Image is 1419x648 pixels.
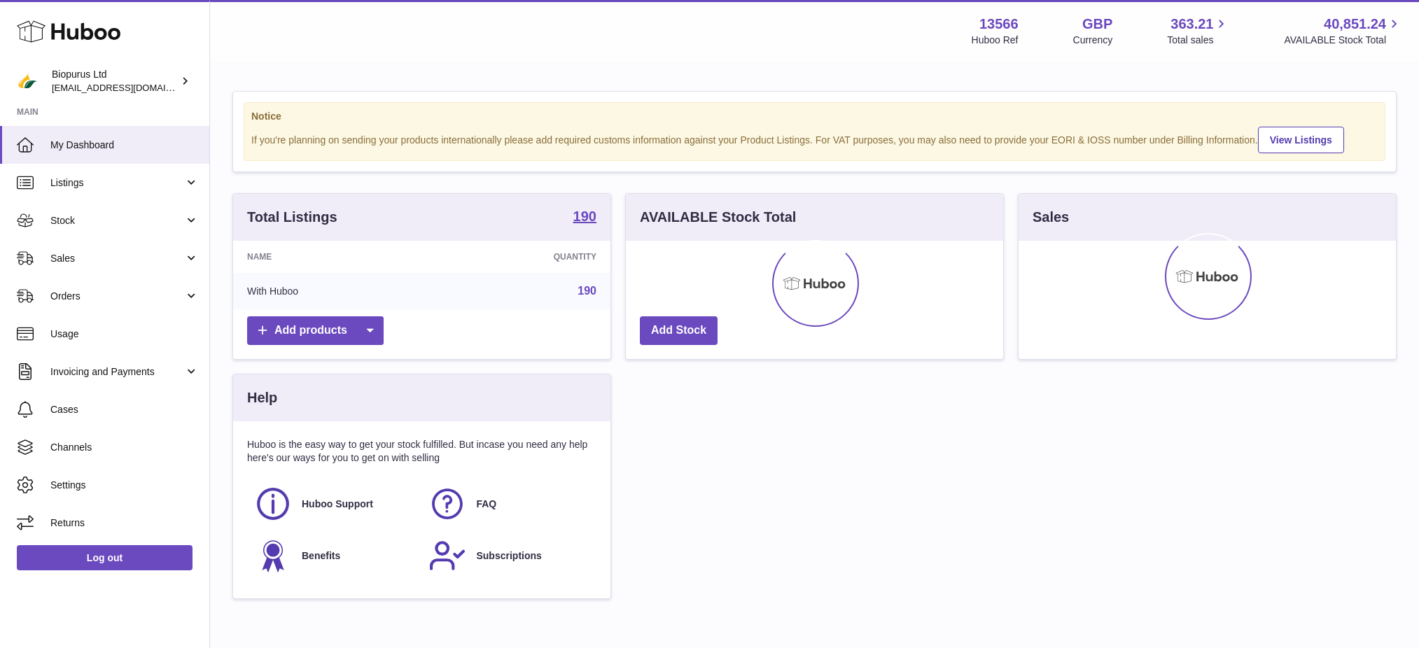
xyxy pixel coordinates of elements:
[247,208,337,227] h3: Total Listings
[1167,34,1229,47] span: Total sales
[428,485,589,523] a: FAQ
[50,214,184,227] span: Stock
[1284,34,1402,47] span: AVAILABLE Stock Total
[1324,15,1386,34] span: 40,851.24
[50,327,199,341] span: Usage
[1284,15,1402,47] a: 40,851.24 AVAILABLE Stock Total
[50,441,199,454] span: Channels
[233,241,432,273] th: Name
[52,82,206,93] span: [EMAIL_ADDRESS][DOMAIN_NAME]
[254,485,414,523] a: Huboo Support
[247,438,596,465] p: Huboo is the easy way to get your stock fulfilled. But incase you need any help here's our ways f...
[50,479,199,492] span: Settings
[640,316,718,345] a: Add Stock
[302,498,373,511] span: Huboo Support
[979,15,1019,34] strong: 13566
[972,34,1019,47] div: Huboo Ref
[251,125,1378,153] div: If you're planning on sending your products internationally please add required customs informati...
[247,316,384,345] a: Add products
[476,549,541,563] span: Subscriptions
[254,537,414,575] a: Benefits
[50,176,184,190] span: Listings
[1082,15,1112,34] strong: GBP
[578,285,596,297] a: 190
[50,516,199,530] span: Returns
[50,290,184,303] span: Orders
[1170,15,1213,34] span: 363.21
[247,388,277,407] h3: Help
[428,537,589,575] a: Subscriptions
[476,498,496,511] span: FAQ
[50,252,184,265] span: Sales
[50,139,199,152] span: My Dashboard
[17,71,38,92] img: internalAdmin-13566@internal.huboo.com
[50,403,199,416] span: Cases
[251,110,1378,123] strong: Notice
[302,549,340,563] span: Benefits
[573,209,596,226] a: 190
[52,68,178,94] div: Biopurus Ltd
[640,208,796,227] h3: AVAILABLE Stock Total
[432,241,610,273] th: Quantity
[50,365,184,379] span: Invoicing and Payments
[1033,208,1069,227] h3: Sales
[1258,127,1344,153] a: View Listings
[17,545,193,570] a: Log out
[573,209,596,223] strong: 190
[1167,15,1229,47] a: 363.21 Total sales
[233,273,432,309] td: With Huboo
[1073,34,1113,47] div: Currency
